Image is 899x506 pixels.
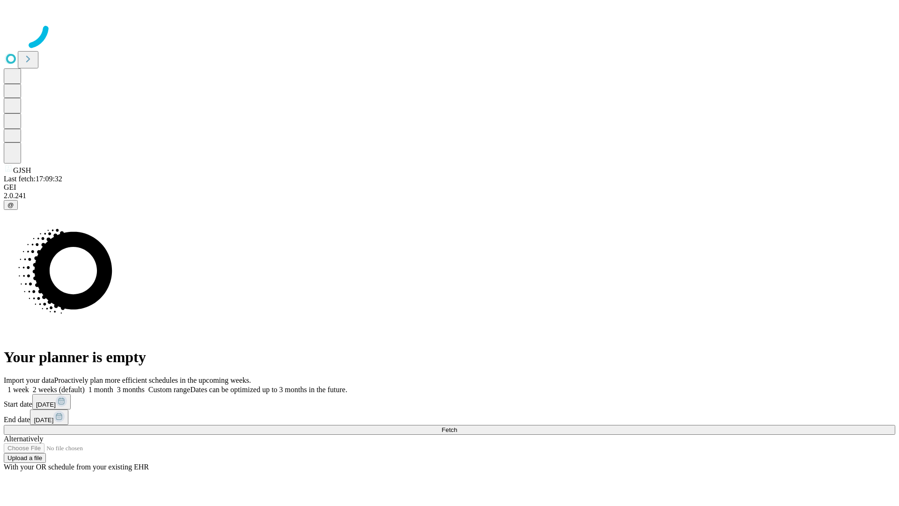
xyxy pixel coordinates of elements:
[4,409,895,425] div: End date
[4,183,895,192] div: GEI
[4,394,895,409] div: Start date
[4,349,895,366] h1: Your planner is empty
[4,192,895,200] div: 2.0.241
[4,425,895,435] button: Fetch
[4,175,62,183] span: Last fetch: 17:09:32
[13,166,31,174] span: GJSH
[442,426,457,433] span: Fetch
[36,401,56,408] span: [DATE]
[32,394,71,409] button: [DATE]
[4,200,18,210] button: @
[54,376,251,384] span: Proactively plan more efficient schedules in the upcoming weeks.
[88,386,113,394] span: 1 month
[4,435,43,443] span: Alternatively
[190,386,347,394] span: Dates can be optimized up to 3 months in the future.
[34,417,53,424] span: [DATE]
[4,376,54,384] span: Import your data
[148,386,190,394] span: Custom range
[30,409,68,425] button: [DATE]
[4,463,149,471] span: With your OR schedule from your existing EHR
[7,386,29,394] span: 1 week
[4,453,46,463] button: Upload a file
[33,386,85,394] span: 2 weeks (default)
[117,386,145,394] span: 3 months
[7,201,14,208] span: @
